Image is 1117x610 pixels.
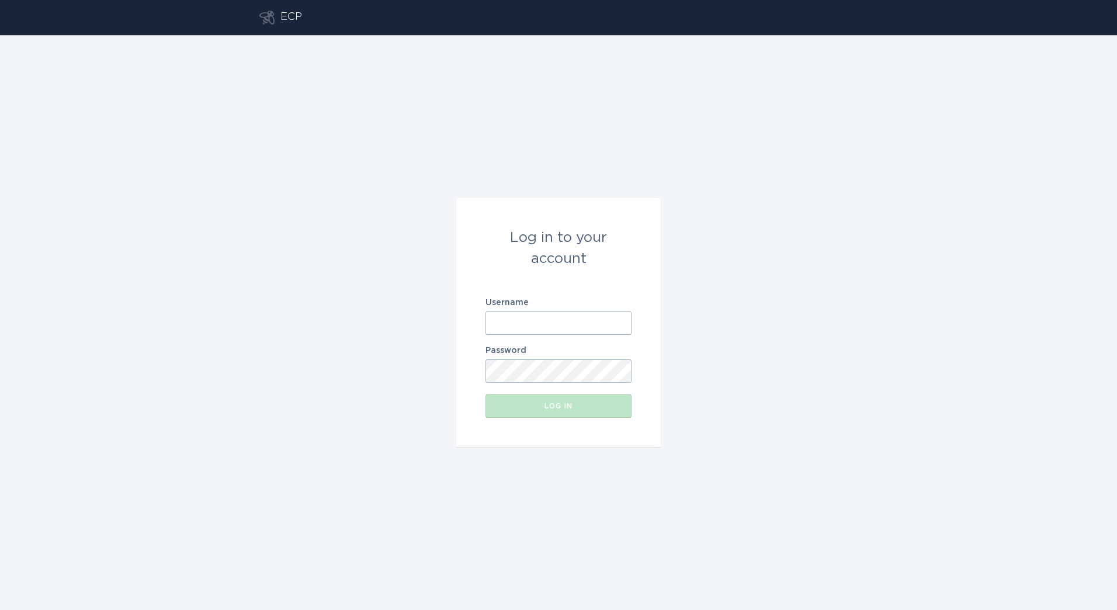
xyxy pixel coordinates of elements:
[259,11,275,25] button: Go to dashboard
[485,346,632,355] label: Password
[485,227,632,269] div: Log in to your account
[485,299,632,307] label: Username
[485,394,632,418] button: Log in
[491,403,626,410] div: Log in
[280,11,302,25] div: ECP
